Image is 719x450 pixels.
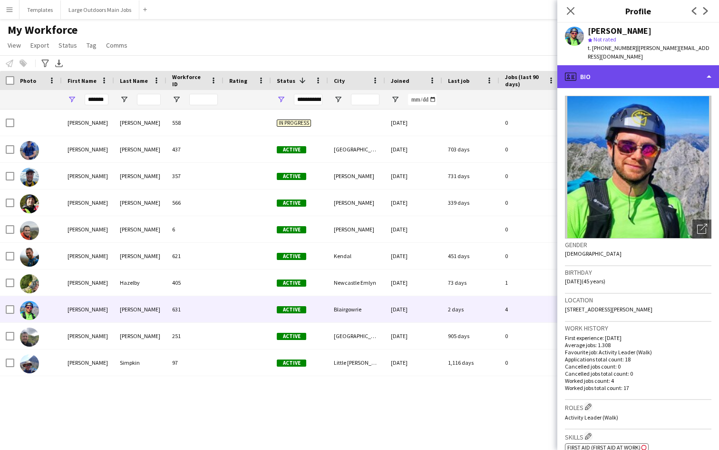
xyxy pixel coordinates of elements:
[62,190,114,216] div: [PERSON_NAME]
[114,296,166,322] div: [PERSON_NAME]
[565,370,711,377] p: Cancelled jobs total count: 0
[499,163,561,189] div: 0
[442,270,499,296] div: 73 days
[277,360,306,367] span: Active
[62,243,114,269] div: [PERSON_NAME]
[62,216,114,242] div: [PERSON_NAME]
[102,39,131,51] a: Comms
[565,341,711,349] p: Average jobs: 1.308
[20,328,39,347] img: Richard Robson
[62,163,114,189] div: [PERSON_NAME]
[4,39,25,51] a: View
[62,350,114,376] div: [PERSON_NAME]
[385,350,442,376] div: [DATE]
[166,270,223,296] div: 405
[62,136,114,162] div: [PERSON_NAME]
[30,41,49,50] span: Export
[62,270,114,296] div: [PERSON_NAME]
[692,220,711,239] div: Open photos pop-in
[68,95,76,104] button: Open Filter Menu
[277,333,306,340] span: Active
[385,296,442,322] div: [DATE]
[277,146,306,153] span: Active
[588,44,709,60] span: | [PERSON_NAME][EMAIL_ADDRESS][DOMAIN_NAME]
[565,306,652,313] span: [STREET_ADDRESS][PERSON_NAME]
[565,363,711,370] p: Cancelled jobs count: 0
[20,141,39,160] img: Richard Asher
[20,274,39,293] img: Richard Hazelby
[565,250,622,257] span: [DEMOGRAPHIC_DATA]
[565,414,618,421] span: Activity Leader (Walk)
[277,77,295,84] span: Status
[68,77,97,84] span: First Name
[588,44,637,51] span: t. [PHONE_NUMBER]
[166,163,223,189] div: 357
[166,350,223,376] div: 97
[62,296,114,322] div: [PERSON_NAME]
[499,216,561,242] div: 0
[565,334,711,341] p: First experience: [DATE]
[565,402,711,412] h3: Roles
[565,278,605,285] span: [DATE] (45 years)
[565,349,711,356] p: Favourite job: Activity Leader (Walk)
[114,323,166,349] div: [PERSON_NAME]
[8,41,21,50] span: View
[166,190,223,216] div: 566
[137,94,161,105] input: Last Name Filter Input
[120,95,128,104] button: Open Filter Menu
[87,41,97,50] span: Tag
[277,280,306,287] span: Active
[277,95,285,104] button: Open Filter Menu
[20,301,39,320] img: Richard Horne
[114,110,166,136] div: [PERSON_NAME]
[499,270,561,296] div: 1
[391,95,399,104] button: Open Filter Menu
[505,73,544,88] span: Jobs (last 90 days)
[114,190,166,216] div: [PERSON_NAME]
[328,190,385,216] div: [PERSON_NAME]
[166,243,223,269] div: 621
[328,243,385,269] div: Kendal
[277,173,306,180] span: Active
[565,377,711,384] p: Worked jobs count: 4
[408,94,437,105] input: Joined Filter Input
[442,296,499,322] div: 2 days
[385,216,442,242] div: [DATE]
[106,41,127,50] span: Comms
[229,77,247,84] span: Rating
[351,94,379,105] input: City Filter Input
[328,350,385,376] div: Little [PERSON_NAME][GEOGRAPHIC_DATA]
[499,243,561,269] div: 0
[588,27,651,35] div: [PERSON_NAME]
[20,221,39,240] img: RICHARD DUCKWORTH
[8,23,78,37] span: My Workforce
[565,324,711,332] h3: Work history
[442,323,499,349] div: 905 days
[499,110,561,136] div: 0
[385,243,442,269] div: [DATE]
[61,0,139,19] button: Large Outdoors Main Jobs
[334,95,342,104] button: Open Filter Menu
[328,216,385,242] div: [PERSON_NAME]
[448,77,469,84] span: Last job
[114,163,166,189] div: [PERSON_NAME]
[565,356,711,363] p: Applications total count: 18
[328,163,385,189] div: [PERSON_NAME]
[385,110,442,136] div: [DATE]
[166,136,223,162] div: 437
[114,136,166,162] div: [PERSON_NAME]
[565,431,711,441] h3: Skills
[39,58,51,69] app-action-btn: Advanced filters
[328,270,385,296] div: Newcastle Emlyn
[114,350,166,376] div: Simpkin
[277,226,306,233] span: Active
[593,36,616,43] span: Not rated
[328,323,385,349] div: [GEOGRAPHIC_DATA]
[499,350,561,376] div: 0
[20,354,39,373] img: Richard Simpkin
[499,323,561,349] div: 0
[385,163,442,189] div: [DATE]
[114,270,166,296] div: Hazelby
[565,384,711,391] p: Worked jobs total count: 17
[334,77,345,84] span: City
